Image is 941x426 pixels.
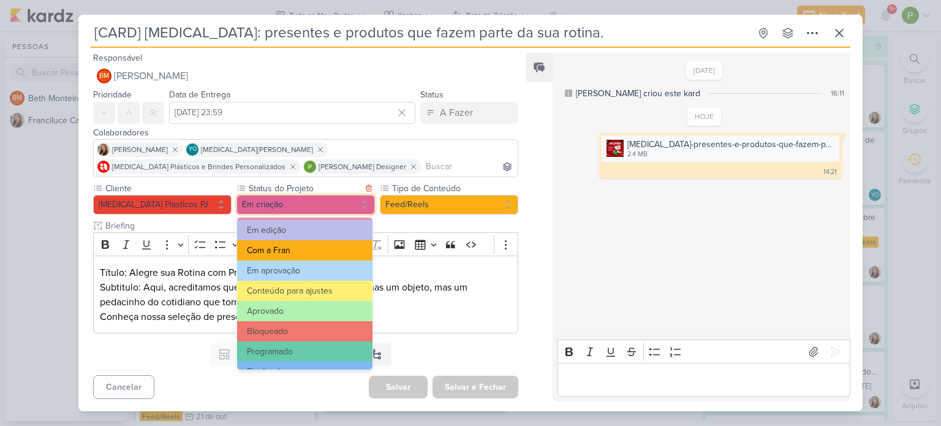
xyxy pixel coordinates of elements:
[576,87,700,100] div: Beth criou este kard
[237,261,372,281] button: Em aprovação
[627,138,832,151] div: [MEDICAL_DATA]-presentes-e-produtos-que-fazem-parte-da-sua-rotina.png
[380,195,518,215] button: Feed/Reels
[97,161,110,173] img: Allegra Plásticos e Brindes Personalizados
[319,161,406,172] span: [PERSON_NAME] Designer
[112,161,285,172] span: [MEDICAL_DATA] Plásticos e Brindes Personalizados
[420,102,518,124] button: A Fazer
[304,161,316,173] img: Paloma Paixão Designer
[93,375,154,399] button: Cancelar
[237,362,372,382] button: Finalizado
[93,256,518,333] div: Editor editing area: main
[100,265,512,280] p: Título: Alegre sua Rotina com Produtos [MEDICAL_DATA]!
[831,88,844,99] div: 16:11
[186,143,198,156] div: Yasmin Oliveira
[100,310,512,324] p: Conheça nossa seleção de presentes pra esse [DATE].
[97,143,110,156] img: Franciluce Carvalho
[237,341,372,362] button: Programado
[248,182,361,195] label: Status do Projeto
[97,69,111,83] div: Beth Monteiro
[104,182,232,195] label: Cliente
[627,150,832,159] div: 2.4 MB
[93,126,518,139] div: Colaboradores
[201,144,313,155] span: [MEDICAL_DATA][PERSON_NAME]
[440,105,473,120] div: A Fazer
[93,89,132,100] label: Prioridade
[169,89,230,100] label: Data de Entrega
[93,65,518,87] button: BM [PERSON_NAME]
[557,340,850,363] div: Editor toolbar
[823,167,837,177] div: 14:21
[100,280,512,310] p: Subtitulo: Aqui, acreditamos que o presente perfeito não é apenas um objeto, mas um pedacinho do ...
[607,140,624,157] img: MqCrYzmCh3FWyGl2YucxHgWm4uFS1lqGii15CsMs.png
[423,159,515,174] input: Buscar
[93,232,518,256] div: Editor toolbar
[112,144,168,155] span: [PERSON_NAME]
[565,89,572,97] div: Este log é visível à todos no kard
[93,195,232,215] button: [MEDICAL_DATA] Plasticos PJ
[237,220,372,240] button: Em edição
[237,321,372,341] button: Bloqueado
[237,281,372,301] button: Conteúdo para ajustes
[91,22,750,44] input: Kard Sem Título
[602,135,839,162] div: Allegra-presentes-e-produtos-que-fazem-parte-da-sua-rotina.png
[557,363,850,397] div: Editor editing area: main
[189,146,197,153] p: YO
[237,301,372,321] button: Aprovado
[237,240,372,261] button: Com a Fran
[391,182,518,195] label: Tipo de Conteúdo
[103,219,518,232] input: Texto sem título
[169,102,415,124] input: Select a date
[420,89,444,100] label: Status
[99,73,109,80] p: BM
[93,53,142,63] label: Responsável
[114,69,188,83] span: [PERSON_NAME]
[236,195,375,215] button: Em criação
